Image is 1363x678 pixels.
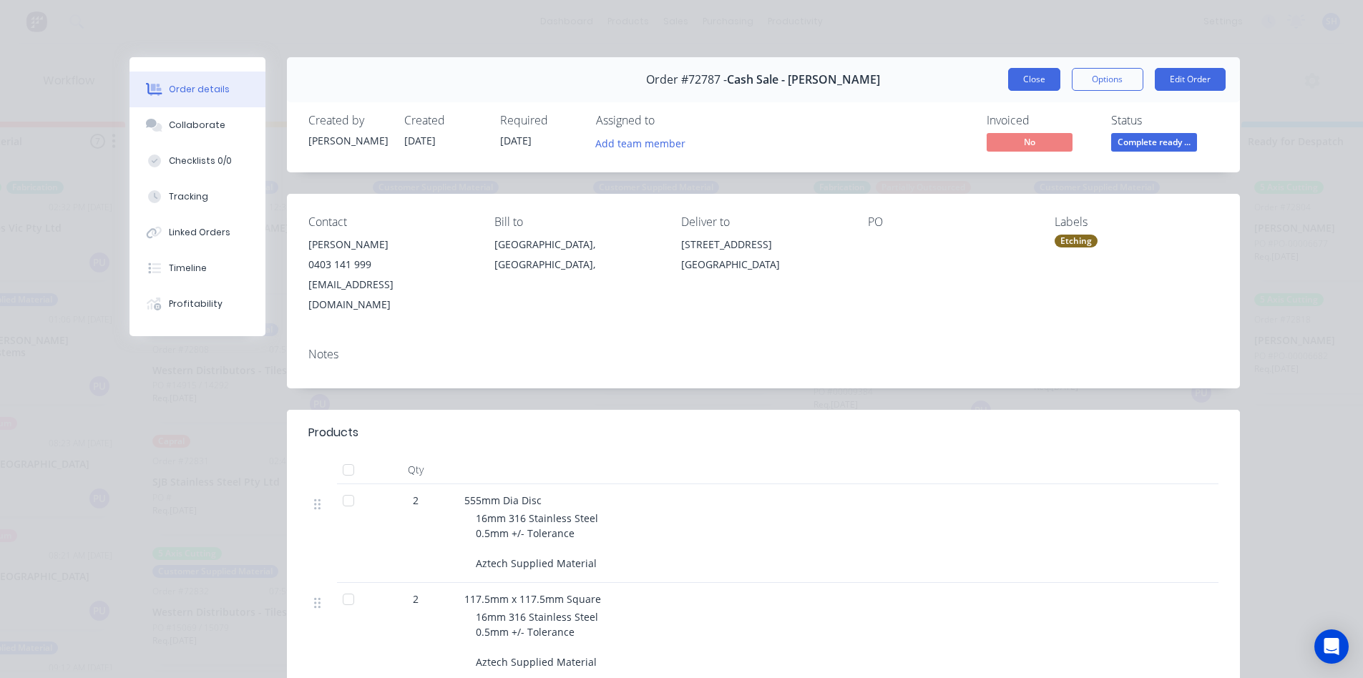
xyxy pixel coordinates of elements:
div: [PERSON_NAME]0403 141 999[EMAIL_ADDRESS][DOMAIN_NAME] [308,235,472,315]
div: Invoiced [987,114,1094,127]
div: Etching [1055,235,1098,247]
div: Products [308,424,358,441]
button: Edit Order [1155,68,1226,91]
div: [PERSON_NAME] [308,235,472,255]
button: Complete ready ... [1111,133,1197,154]
span: 2 [413,591,419,606]
div: [GEOGRAPHIC_DATA], [GEOGRAPHIC_DATA], [494,235,658,275]
div: Checklists 0/0 [169,154,232,167]
button: Close [1008,68,1060,91]
button: Options [1072,68,1143,91]
div: Linked Orders [169,226,230,239]
button: Order details [130,72,265,107]
span: No [987,133,1073,151]
div: Notes [308,348,1218,361]
div: [GEOGRAPHIC_DATA], [GEOGRAPHIC_DATA], [494,235,658,280]
button: Timeline [130,250,265,286]
span: 2 [413,493,419,508]
div: Timeline [169,262,207,275]
span: 16mm 316 Stainless Steel 0.5mm +/- Tolerance Aztech Supplied Material [476,610,601,669]
span: 16mm 316 Stainless Steel 0.5mm +/- Tolerance Aztech Supplied Material [476,511,598,570]
span: [DATE] [404,134,436,147]
div: Qty [373,456,459,484]
div: 0403 141 999 [308,255,472,275]
div: Open Intercom Messenger [1314,629,1349,664]
span: Order #72787 - [646,73,727,87]
span: [DATE] [500,134,532,147]
div: Required [500,114,579,127]
div: [GEOGRAPHIC_DATA] [681,255,845,275]
span: Cash Sale - [PERSON_NAME] [727,73,880,87]
div: Deliver to [681,215,845,229]
button: Profitability [130,286,265,322]
span: 117.5mm x 117.5mm Square [464,592,601,606]
span: 555mm Dia Disc [464,493,542,507]
div: Assigned to [596,114,739,127]
div: Created by [308,114,387,127]
button: Linked Orders [130,215,265,250]
button: Add team member [587,133,693,152]
div: Labels [1055,215,1218,229]
button: Add team member [596,133,693,152]
div: PO [868,215,1032,229]
div: [STREET_ADDRESS] [681,235,845,255]
button: Tracking [130,179,265,215]
div: Collaborate [169,119,225,132]
div: Contact [308,215,472,229]
span: Complete ready ... [1111,133,1197,151]
div: Bill to [494,215,658,229]
button: Collaborate [130,107,265,143]
button: Checklists 0/0 [130,143,265,179]
div: Created [404,114,483,127]
div: Order details [169,83,230,96]
div: Tracking [169,190,208,203]
div: [EMAIL_ADDRESS][DOMAIN_NAME] [308,275,472,315]
div: [PERSON_NAME] [308,133,387,148]
div: [STREET_ADDRESS][GEOGRAPHIC_DATA] [681,235,845,280]
div: Status [1111,114,1218,127]
div: Profitability [169,298,223,310]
